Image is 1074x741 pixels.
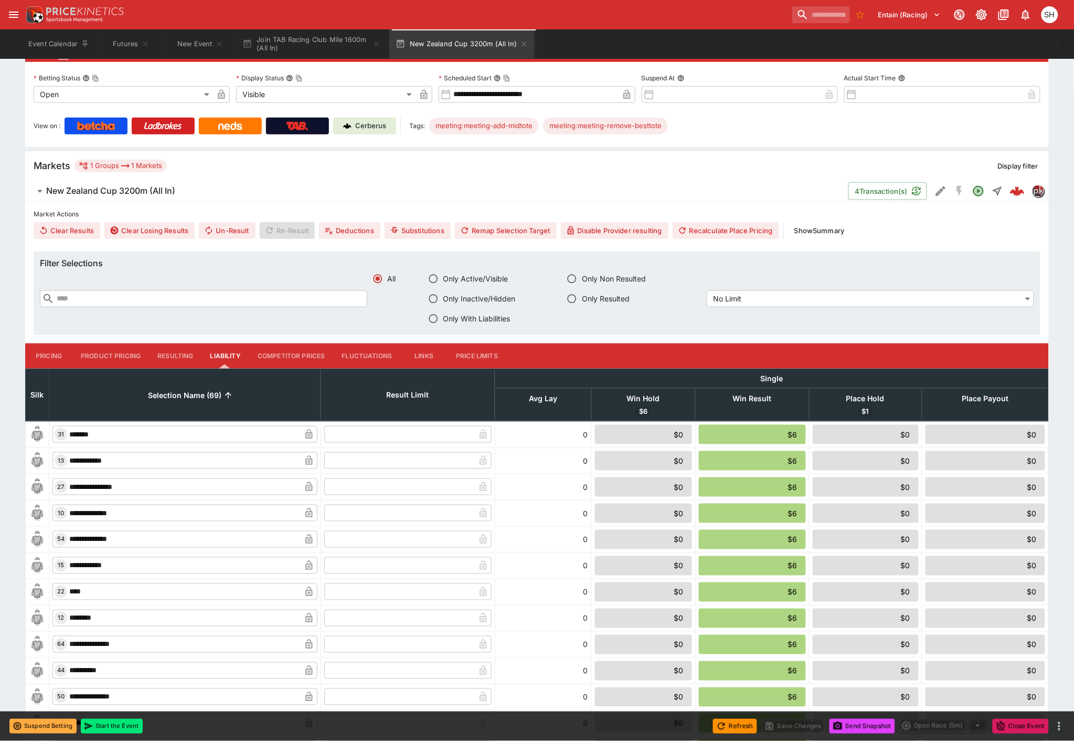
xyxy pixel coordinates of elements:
[409,118,425,134] label: Tags:
[149,343,201,369] button: Resulting
[721,392,783,405] span: Win Result
[77,122,115,130] img: Betcha
[699,635,806,654] div: $6
[498,587,588,598] div: 0
[926,451,1045,471] div: $0
[429,118,539,134] div: Betting Target: cerberus
[286,75,293,82] button: Display StatusCopy To Clipboard
[595,530,692,549] div: $0
[498,560,588,571] div: 0
[498,639,588,650] div: 0
[55,536,67,543] span: 54
[931,182,950,201] button: Edit Detail
[443,313,511,324] span: Only With Liabilities
[249,343,334,369] button: Competitor Prices
[1010,184,1025,199] img: logo-cerberus--red.svg
[699,530,806,549] div: $6
[498,455,588,466] div: 0
[29,636,46,653] img: blank-silk.png
[635,406,652,417] span: $6
[926,504,1045,523] div: $0
[429,121,539,131] span: meeting:meeting-add-midtote
[498,534,588,545] div: 0
[498,508,588,519] div: 0
[988,182,1007,201] button: Straight
[34,206,1040,222] label: Market Actions
[993,719,1049,734] button: Close Event
[699,451,806,471] div: $6
[813,530,919,549] div: $0
[1032,185,1045,197] div: pricekinetics
[1010,184,1025,199] div: eb6923cd-a35f-47e9-8eb6-9e1181ad0b55
[55,588,67,596] span: 22
[1033,185,1044,197] img: pricekinetics
[498,429,588,440] div: 0
[9,719,77,734] button: Suspend Betting
[848,182,927,200] button: 4Transaction(s)
[25,181,848,202] button: New Zealand Cup 3200m (All In)
[813,425,919,444] div: $0
[595,687,692,707] div: $0
[333,118,396,134] a: Cerberus
[56,614,66,622] span: 12
[199,222,255,239] button: Un-Result
[29,505,46,521] img: blank-silk.png
[788,222,851,239] button: ShowSummary
[356,121,387,131] p: Cerberus
[615,392,672,405] span: Win Hold
[25,343,72,369] button: Pricing
[926,425,1045,444] div: $0
[926,477,1045,497] div: $0
[543,118,668,134] div: Betting Target: cerberus
[813,582,919,602] div: $0
[26,369,49,421] th: Silk
[56,483,67,490] span: 27
[319,222,380,239] button: Deductions
[385,222,451,239] button: Substitutions
[56,431,66,438] span: 31
[595,477,692,497] div: $0
[699,582,806,602] div: $6
[813,556,919,576] div: $0
[498,665,588,676] div: 0
[55,641,67,648] span: 64
[830,719,895,734] button: Send Snapshot
[343,122,352,130] img: Cerberus
[642,74,675,82] p: Suspend At
[455,222,557,239] button: Remap Selection Target
[926,556,1045,576] div: $0
[1053,720,1066,733] button: more
[994,5,1013,24] button: Documentation
[595,451,692,471] div: $0
[950,392,1020,405] span: Place Payout
[400,343,448,369] button: Links
[595,635,692,654] div: $0
[136,389,233,402] span: Selection Name (69)
[260,222,315,239] span: Re-Result
[286,122,309,130] img: TabNZ
[950,182,969,201] button: SGM Disabled
[926,609,1045,628] div: $0
[443,273,508,284] span: Only Active/Visible
[595,425,692,444] div: $0
[34,118,60,134] label: View on :
[517,392,569,405] span: Avg Lay
[29,688,46,705] img: blank-silk.png
[29,531,46,548] img: blank-silk.png
[582,273,646,284] span: Only Non Resulted
[707,290,1034,307] div: No Limit
[992,158,1045,174] button: Display filter
[926,582,1045,602] div: $0
[1041,6,1058,23] div: Scott Hunt
[389,29,535,59] button: New Zealand Cup 3200m (All In)
[202,343,249,369] button: Liability
[858,406,874,417] span: $1
[72,343,149,369] button: Product Pricing
[972,5,991,24] button: Toggle light/dark mode
[46,7,124,15] img: PriceKinetics
[55,667,67,674] span: 44
[98,29,165,59] button: Futures
[79,160,163,172] div: 1 Groups 1 Markets
[29,452,46,469] img: blank-silk.png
